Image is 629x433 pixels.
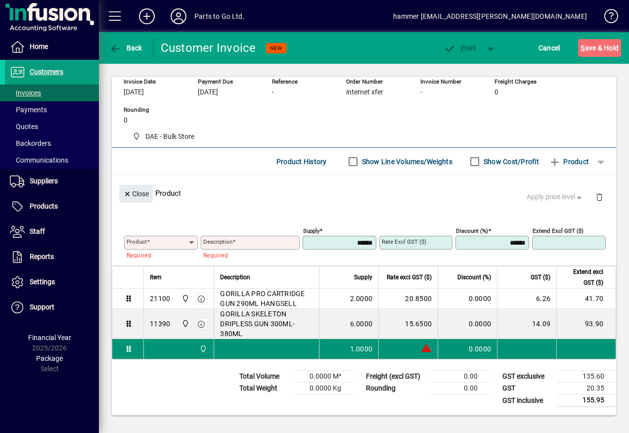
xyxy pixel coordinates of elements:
[10,106,47,114] span: Payments
[124,117,128,125] span: 0
[527,192,584,202] span: Apply price level
[420,88,422,96] span: -
[203,250,292,260] mat-error: Required
[123,186,149,202] span: Close
[30,202,58,210] span: Products
[539,40,560,56] span: Cancel
[112,175,616,211] div: Product
[350,319,373,329] span: 6.0000
[497,309,556,339] td: 14.09
[272,88,274,96] span: -
[557,371,616,383] td: 135.60
[161,40,256,56] div: Customer Invoice
[197,344,208,354] span: DAE - Bulk Store
[272,153,331,171] button: Product History
[578,39,621,57] button: Save & Hold
[30,68,63,76] span: Customers
[497,289,556,309] td: 6.26
[350,344,373,354] span: 1.0000
[10,139,51,147] span: Backorders
[430,371,490,383] td: 0.00
[457,272,491,283] span: Discount (%)
[179,318,190,329] span: DAE - Bulk Store
[5,270,99,295] a: Settings
[385,294,432,303] div: 20.8500
[107,39,145,57] button: Back
[124,107,183,113] span: Rounding
[194,8,245,24] div: Parts to Go Ltd.
[581,40,619,56] span: ave & Hold
[382,238,426,245] mat-label: Rate excl GST ($)
[10,123,38,130] span: Quotes
[557,383,616,394] td: 20.35
[145,131,194,142] span: DAE - Bulk Store
[438,289,497,309] td: 0.0000
[5,135,99,152] a: Backorders
[30,177,58,185] span: Suppliers
[220,272,250,283] span: Description
[150,319,170,329] div: 11390
[234,383,294,394] td: Total Weight
[203,238,232,245] mat-label: Description
[220,289,313,308] span: GORILLA PRO CARTRIDGE GUN 290ML HANGSELL
[220,309,313,339] span: GORILLA SKELETON DRIPLESS GUN 300ML-380ML
[5,169,99,194] a: Suppliers
[497,371,557,383] td: GST exclusive
[581,44,584,52] span: S
[119,185,153,203] button: Close
[354,272,372,283] span: Supply
[439,39,481,57] button: Post
[393,8,587,24] div: hammer [EMAIL_ADDRESS][PERSON_NAME][DOMAIN_NAME]
[361,371,430,383] td: Freight (excl GST)
[127,250,190,260] mat-error: Required
[99,39,153,57] app-page-header-button: Back
[30,227,45,235] span: Staff
[597,2,617,34] a: Knowledge Base
[361,383,430,394] td: Rounding
[294,371,353,383] td: 0.0000 M³
[523,188,588,206] button: Apply price level
[5,295,99,320] a: Support
[150,294,170,303] div: 21100
[129,130,198,143] span: DAE - Bulk Store
[557,394,616,407] td: 155.95
[461,44,465,52] span: P
[30,278,55,286] span: Settings
[179,293,190,304] span: DAE - Bulk Store
[276,154,327,170] span: Product History
[438,309,497,339] td: 0.0000
[10,89,41,97] span: Invoices
[30,303,54,311] span: Support
[131,7,163,25] button: Add
[444,44,476,52] span: ost
[346,88,383,96] span: internet xfer
[5,85,99,101] a: Invoices
[294,383,353,394] td: 0.0000 Kg
[360,157,452,167] label: Show Line Volumes/Weights
[234,371,294,383] td: Total Volume
[497,383,557,394] td: GST
[270,45,282,51] span: NEW
[533,227,584,234] mat-label: Extend excl GST ($)
[494,88,498,96] span: 0
[109,44,142,52] span: Back
[36,354,63,362] span: Package
[556,309,616,339] td: 93.90
[30,253,54,260] span: Reports
[587,192,611,201] app-page-header-button: Delete
[303,227,319,234] mat-label: Supply
[5,245,99,269] a: Reports
[385,319,432,329] div: 15.6500
[536,39,563,57] button: Cancel
[127,238,147,245] mat-label: Product
[456,227,488,234] mat-label: Discount (%)
[556,289,616,309] td: 41.70
[198,88,218,96] span: [DATE]
[5,35,99,59] a: Home
[482,157,539,167] label: Show Cost/Profit
[430,383,490,394] td: 0.00
[124,88,144,96] span: [DATE]
[387,272,432,283] span: Rate excl GST ($)
[150,272,162,283] span: Item
[563,266,603,288] span: Extend excl GST ($)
